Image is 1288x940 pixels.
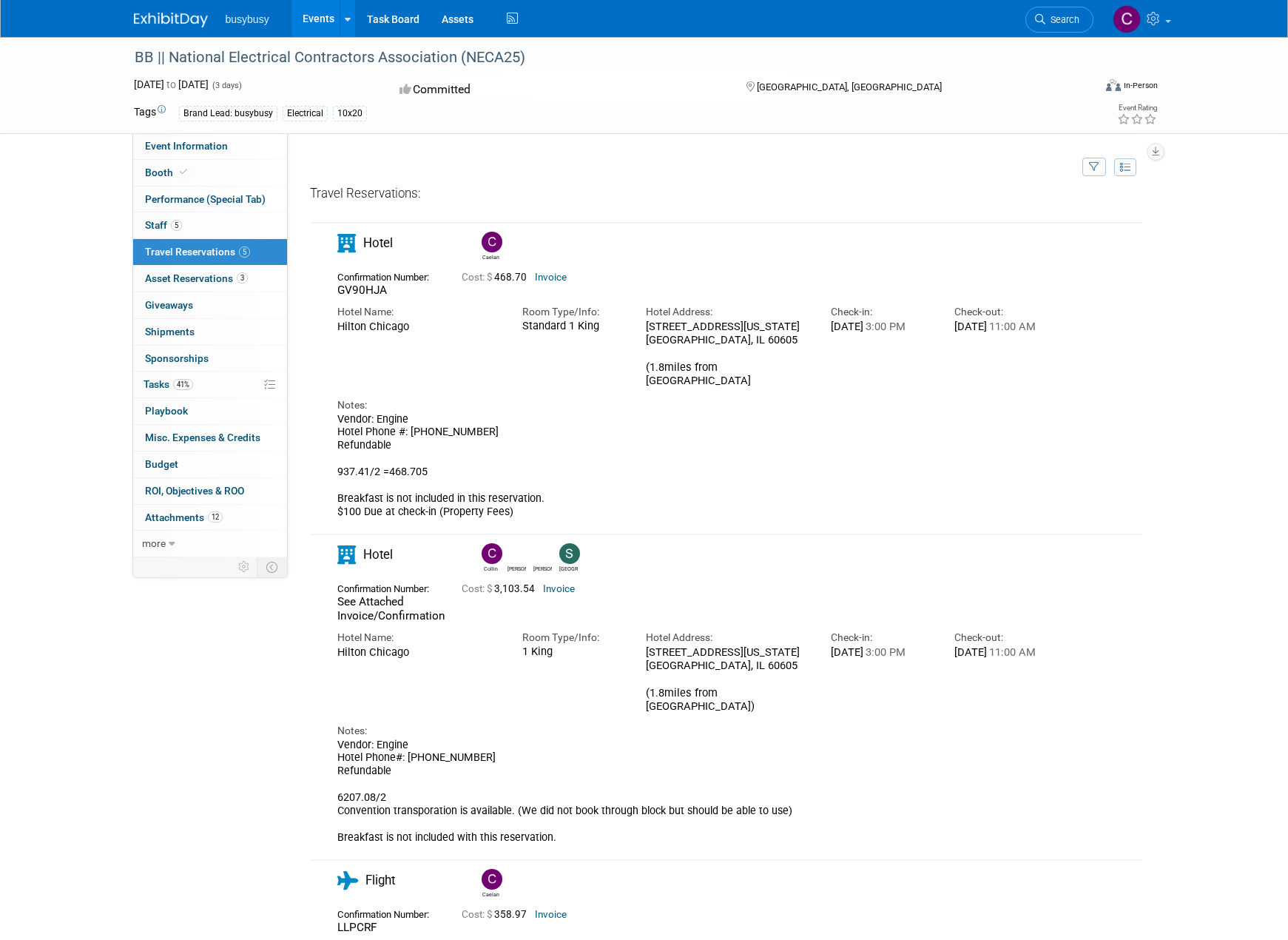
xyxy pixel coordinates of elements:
[333,106,367,121] div: 10x20
[462,583,494,594] span: Cost: $
[831,320,932,333] div: [DATE]
[522,645,624,659] div: 1 King
[533,564,552,573] div: Jake Stokes
[145,140,228,152] span: Event Information
[530,543,556,573] div: Jake Stokes
[1006,77,1159,99] div: Event Format
[145,485,244,497] span: ROI, Objectives & ROO
[129,44,1071,71] div: BB || National Electrical Contractors Association (NECA25)
[482,890,500,899] div: Caelan Williams
[831,305,932,319] div: Check-in:
[863,320,906,333] span: 3:00 PM
[145,405,188,417] span: Playbook
[478,869,504,899] div: Caelan Williams
[257,557,287,577] td: Toggle Event Tabs
[478,543,504,573] div: Collin Larson
[504,543,530,573] div: Hobbs Nyberg
[508,543,528,564] img: Hobbs Nyberg
[522,305,624,319] div: Room Type/Info:
[133,319,287,345] a: Shipments
[337,595,445,622] span: See Attached Invoice/Confirmation
[337,398,1056,412] div: Notes:
[337,724,1056,738] div: Notes:
[237,272,248,283] span: 3
[173,379,193,390] span: 41%
[337,545,356,564] i: Hotel
[1123,80,1158,91] div: In-Person
[987,320,1036,333] span: 11:00 AM
[337,267,439,283] div: Confirmation Number:
[145,326,195,338] span: Shipments
[133,451,287,477] a: Budget
[142,537,166,549] span: more
[310,185,1144,208] div: Travel Reservations:
[337,871,358,890] i: Flight
[954,305,1056,319] div: Check-out:
[482,232,502,252] img: Caelan Williams
[556,543,581,573] div: Sydney Sanders
[363,235,393,250] span: Hotel
[1106,79,1121,91] img: Format-Inperson.png
[482,869,502,890] img: Caelan Williams
[543,583,575,594] a: Invoice
[133,187,287,212] a: Performance (Special Tab)
[144,378,193,390] span: Tasks
[462,583,541,594] span: 3,103.54
[482,252,500,261] div: Caelan Williams
[535,272,567,283] a: Invoice
[337,579,439,595] div: Confirmation Number:
[145,246,250,258] span: Travel Reservations
[482,564,500,573] div: Collin Larson
[987,645,1036,659] span: 11:00 AM
[226,13,269,25] span: busybusy
[365,873,395,887] span: Flight
[1113,5,1141,33] img: Collin Larson
[179,106,277,121] div: Brand Lead: busybusy
[863,645,906,659] span: 3:00 PM
[133,266,287,292] a: Asset Reservations3
[646,645,809,713] div: [STREET_ADDRESS][US_STATE] [GEOGRAPHIC_DATA], IL 60605 (1.8miles from [GEOGRAPHIC_DATA])
[134,13,208,27] img: ExhibitDay
[208,511,223,523] span: 12
[462,272,494,283] span: Cost: $
[508,564,526,573] div: Hobbs Nyberg
[831,631,932,645] div: Check-in:
[180,168,187,176] i: Booth reservation complete
[559,543,580,564] img: Sydney Sanders
[145,193,266,205] span: Performance (Special Tab)
[337,631,500,645] div: Hotel Name:
[395,77,722,103] div: Committed
[462,909,494,920] span: Cost: $
[171,220,182,231] span: 5
[954,320,1056,333] div: [DATE]
[757,81,942,93] span: [GEOGRAPHIC_DATA], [GEOGRAPHIC_DATA]
[133,505,287,531] a: Attachments12
[646,305,809,319] div: Hotel Address:
[133,478,287,504] a: ROI, Objectives & ROO
[145,458,178,470] span: Budget
[533,543,554,564] img: Jake Stokes
[1117,104,1157,112] div: Event Rating
[337,320,500,333] div: Hilton Chicago
[133,425,287,451] a: Misc. Expenses & Credits
[133,372,287,397] a: Tasks41%
[239,246,250,258] span: 5
[133,346,287,372] a: Sponsorships
[133,531,287,557] a: more
[831,645,932,659] div: [DATE]
[1045,14,1079,25] span: Search
[337,739,1056,845] div: Vendor: Engine Hotel Phone#: [PHONE_NUMBER] Refundable 6207.08/2 Convention transporation is avai...
[232,557,257,577] td: Personalize Event Tab Strip
[478,232,504,261] div: Caelan Williams
[164,78,178,90] span: to
[133,398,287,424] a: Playbook
[283,106,328,121] div: Electrical
[337,234,356,252] i: Hotel
[145,167,190,178] span: Booth
[211,81,242,90] span: (3 days)
[145,219,182,231] span: Staff
[954,645,1056,659] div: [DATE]
[559,564,578,573] div: Sydney Sanders
[134,78,209,90] span: [DATE] [DATE]
[133,212,287,238] a: Staff5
